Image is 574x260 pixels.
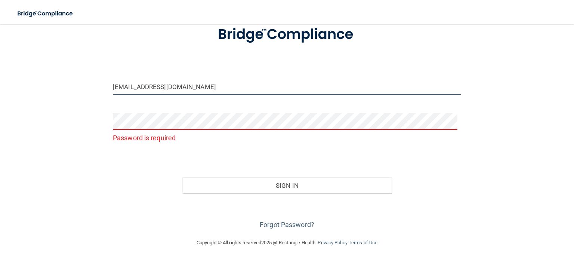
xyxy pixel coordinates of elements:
a: Privacy Policy [318,240,347,245]
img: bridge_compliance_login_screen.278c3ca4.svg [11,6,80,21]
a: Forgot Password? [260,221,314,229]
button: Sign In [182,177,391,194]
a: Terms of Use [349,240,377,245]
div: Copyright © All rights reserved 2025 @ Rectangle Health | | [151,231,423,255]
input: Email [113,78,461,95]
img: bridge_compliance_login_screen.278c3ca4.svg [203,16,371,53]
p: Password is required [113,132,461,144]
